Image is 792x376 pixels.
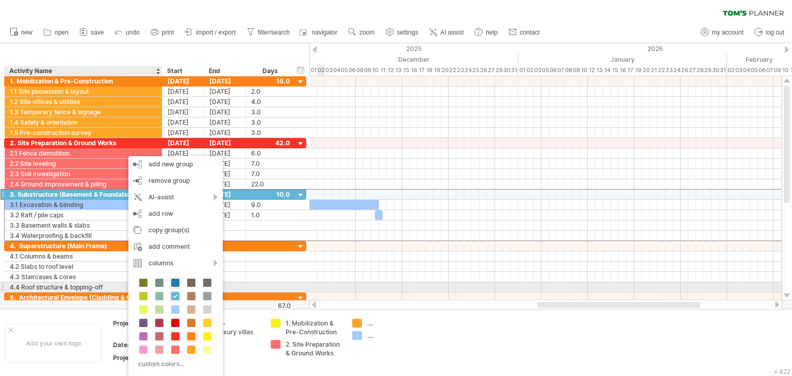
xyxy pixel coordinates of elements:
div: Wednesday, 17 December 2025 [418,65,425,76]
div: Project: [113,319,170,328]
div: [DATE] [162,138,204,148]
div: Tuesday, 23 December 2025 [456,65,464,76]
div: Activity Name [9,66,156,76]
div: copy group(s) [128,222,223,238]
div: 5. Architectural Envelope (Cladding & Glazing) [10,293,157,302]
div: Saturday, 3 January 2026 [534,65,541,76]
div: Project Number [113,353,170,362]
div: Tuesday, 3 February 2026 [735,65,742,76]
div: Friday, 16 January 2026 [619,65,626,76]
div: [DATE] [204,87,246,96]
a: undo [112,26,143,39]
span: navigator [312,29,337,36]
a: zoom [345,26,377,39]
a: log out [752,26,787,39]
div: Saturday, 17 January 2026 [626,65,634,76]
div: [DATE] [162,87,204,96]
div: Thursday, 5 February 2026 [750,65,758,76]
div: 1.4 Safety & orientation [10,117,157,127]
div: [DATE] [204,97,246,107]
div: Friday, 6 February 2026 [758,65,766,76]
span: settings [397,29,418,36]
div: [DATE] [204,76,246,86]
div: Wednesday, 14 January 2026 [603,65,611,76]
div: Tuesday, 9 December 2025 [364,65,371,76]
div: AI-assist [128,189,223,206]
div: Wednesday, 3 December 2025 [325,65,333,76]
div: Monday, 15 December 2025 [402,65,410,76]
div: Saturday, 10 January 2026 [580,65,588,76]
div: Wednesday, 31 December 2025 [510,65,518,76]
div: [DATE] [204,148,246,158]
div: Thursday, 22 January 2026 [657,65,665,76]
div: add row [128,206,223,222]
div: Thursday, 18 December 2025 [425,65,433,76]
a: settings [383,26,421,39]
a: navigator [298,26,340,39]
div: Wednesday, 7 January 2026 [557,65,565,76]
div: Wednesday, 28 January 2026 [696,65,704,76]
span: AI assist [440,29,464,36]
div: Monday, 12 January 2026 [588,65,596,76]
div: 7.0 [251,169,290,179]
div: 3.0 [251,128,290,138]
div: Add your own logo [5,324,102,363]
div: 4.0 [251,97,290,107]
div: Monday, 9 February 2026 [773,65,781,76]
div: Start [167,66,198,76]
div: Friday, 23 January 2026 [665,65,673,76]
div: 3.0 [251,117,290,127]
a: new [7,26,36,39]
div: Tuesday, 30 December 2025 [503,65,510,76]
div: Tuesday, 2 December 2025 [317,65,325,76]
div: Monday, 22 December 2025 [449,65,456,76]
div: 22.0 [251,179,290,189]
a: contact [506,26,543,39]
span: filter/search [258,29,290,36]
a: print [148,26,177,39]
span: remove group [148,177,190,184]
span: zoom [359,29,374,36]
a: AI assist [426,26,467,39]
span: undo [126,29,140,36]
a: my account [698,26,747,39]
div: custom colors... [134,357,214,371]
div: 4.4 Roof structure & topping-off [10,282,157,292]
div: 3.1 Excavation & blinding [10,200,157,210]
div: 1.1 Site possession & layout [10,87,157,96]
div: Date: [113,340,170,349]
div: Friday, 5 December 2025 [340,65,348,76]
span: import / export [196,29,236,36]
div: .... [367,319,423,328]
div: 3. Substructure (Basement & Foundations) [10,190,157,199]
div: [DATE] [204,107,246,117]
div: 1.0 [251,210,290,220]
div: [DATE] [162,117,204,127]
div: Friday, 9 January 2026 [572,65,580,76]
div: 2. Site Preparation & Ground Works [286,340,342,357]
div: [DATE] [162,148,204,158]
div: Wednesday, 24 December 2025 [464,65,472,76]
div: add new group [128,156,223,173]
div: Wednesday, 10 December 2025 [371,65,379,76]
div: 3.2 Raft / pile caps [10,210,157,220]
div: End [209,66,240,76]
div: 2.0 [251,87,290,96]
div: Thursday, 1 January 2026 [518,65,526,76]
div: 2.4 Ground improvement & piling [10,179,157,189]
div: 1.3 Temporary fence & signage [10,107,157,117]
div: 1.5 Pre-construction survey [10,128,157,138]
span: contact [520,29,540,36]
a: help [472,26,501,39]
div: [DATE] [162,76,204,86]
div: 4.1 Columns & beams [10,251,157,261]
div: Monday, 26 January 2026 [681,65,688,76]
div: Saturday, 20 December 2025 [441,65,449,76]
div: Tuesday, 20 January 2026 [642,65,650,76]
div: 1. Mobilization & Pre-Construction [286,319,342,336]
div: Monday, 2 February 2026 [727,65,735,76]
span: my account [712,29,744,36]
div: 3.3 Basement walls & slabs [10,220,157,230]
div: Tuesday, 16 December 2025 [410,65,418,76]
div: Wednesday, 4 February 2026 [742,65,750,76]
